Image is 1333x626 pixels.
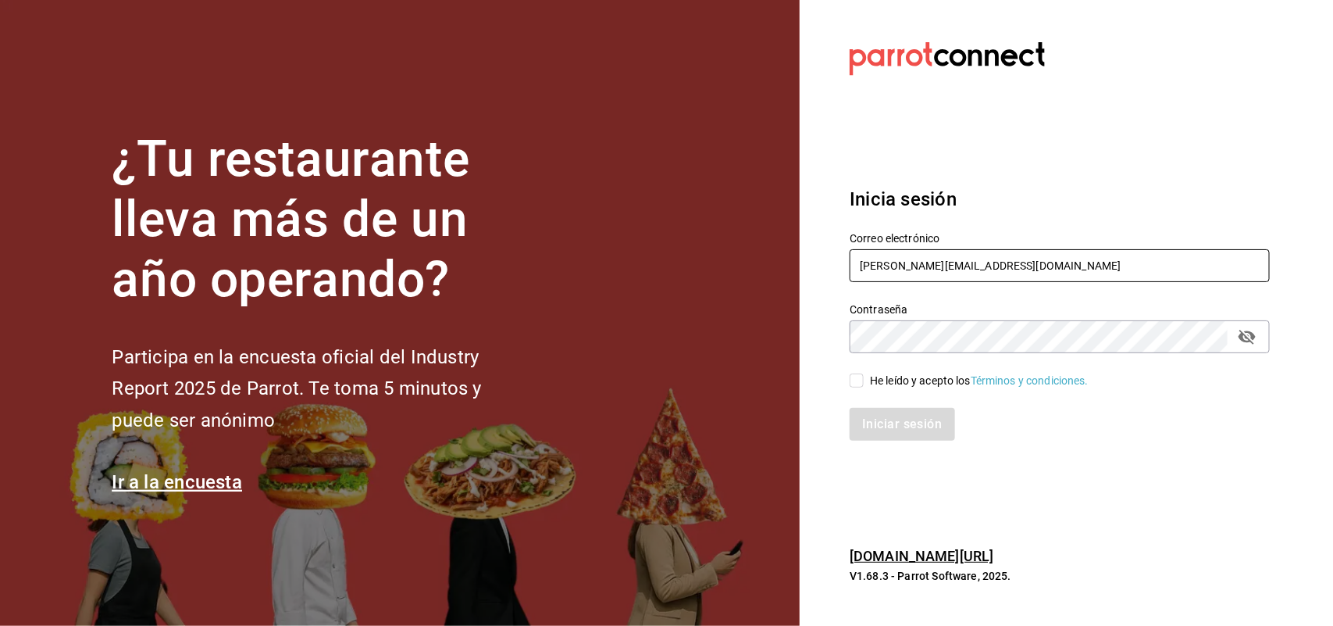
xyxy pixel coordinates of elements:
div: He leído y acepto los [870,373,1089,389]
label: Contraseña [850,305,1270,316]
a: Ir a la encuesta [112,471,242,493]
a: [DOMAIN_NAME][URL] [850,548,993,564]
p: V1.68.3 - Parrot Software, 2025. [850,568,1270,584]
h2: Participa en la encuesta oficial del Industry Report 2025 de Parrot. Te toma 5 minutos y puede se... [112,342,533,437]
h1: ¿Tu restaurante lleva más de un año operando? [112,130,533,309]
h3: Inicia sesión [850,185,1270,213]
label: Correo electrónico [850,234,1270,245]
a: Términos y condiciones. [971,374,1089,387]
input: Ingresa tu correo electrónico [850,249,1270,282]
button: passwordField [1234,324,1260,350]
